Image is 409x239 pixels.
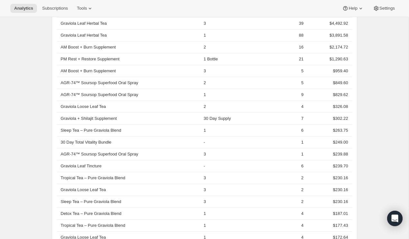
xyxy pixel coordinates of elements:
[305,219,352,231] td: $177.43
[256,160,305,172] td: 6
[57,77,202,89] th: AGR-74™ Soursop Superfood Oral Spray
[57,29,202,41] th: Graviola Leaf Herbal Tea
[305,65,352,77] td: $959.40
[256,89,305,101] td: 9
[256,196,305,208] td: 2
[305,29,352,41] td: $3,891.58
[256,208,305,219] td: 4
[38,4,72,13] button: Subscriptions
[256,29,305,41] td: 88
[77,6,87,11] span: Tools
[202,53,256,65] td: 1 Bottle
[202,148,256,160] td: 3
[305,196,352,208] td: $230.16
[305,208,352,219] td: $187.01
[256,148,305,160] td: 1
[305,89,352,101] td: $829.62
[57,41,202,53] th: AM Boost + Burn Supplement
[256,101,305,112] td: 4
[57,208,202,219] th: Detox Tea – Pure Graviola Blend
[256,17,305,29] td: 39
[57,172,202,184] th: Tropical Tea – Pure Graviola Blend
[256,65,305,77] td: 5
[14,6,33,11] span: Analytics
[202,17,256,29] td: 3
[305,172,352,184] td: $230.16
[57,17,202,29] th: Graviola Leaf Herbal Tea
[369,4,399,13] button: Settings
[57,136,202,148] th: 30 Day Total Vitality Bundle
[387,211,403,226] div: Open Intercom Messenger
[256,172,305,184] td: 2
[202,208,256,219] td: 1
[305,53,352,65] td: $1,290.63
[73,4,97,13] button: Tools
[202,219,256,231] td: 1
[57,124,202,136] th: Sleep Tea – Pure Graviola Blend
[202,160,256,172] td: -
[305,160,352,172] td: $239.70
[202,112,256,124] td: 30 Day Supply
[42,6,68,11] span: Subscriptions
[338,4,368,13] button: Help
[305,77,352,89] td: $849.60
[57,101,202,112] th: Graviola Loose Leaf Tea
[202,136,256,148] td: -
[305,184,352,196] td: $230.16
[305,101,352,112] td: $326.08
[305,124,352,136] td: $263.75
[57,219,202,231] th: Tropical Tea – Pure Graviola Blend
[10,4,37,13] button: Analytics
[202,29,256,41] td: 1
[202,101,256,112] td: 2
[305,148,352,160] td: $239.88
[256,41,305,53] td: 16
[202,77,256,89] td: 2
[57,89,202,101] th: AGR-74™ Soursop Superfood Oral Spray
[305,17,352,29] td: $4,492.92
[202,172,256,184] td: 3
[305,136,352,148] td: $249.00
[202,41,256,53] td: 2
[202,65,256,77] td: 3
[57,160,202,172] th: Graviola Leaf Tincture
[202,196,256,208] td: 3
[256,53,305,65] td: 21
[256,124,305,136] td: 6
[202,184,256,196] td: 3
[305,41,352,53] td: $2,174.72
[379,6,395,11] span: Settings
[57,184,202,196] th: Graviola Loose Leaf Tea
[349,6,357,11] span: Help
[256,112,305,124] td: 7
[57,53,202,65] th: PM Rest + Restore Supplement
[256,77,305,89] td: 5
[256,184,305,196] td: 2
[57,148,202,160] th: AGR-74™ Soursop Superfood Oral Spray
[256,136,305,148] td: 1
[57,112,202,124] th: Graviola + Shilajit Supplement
[256,219,305,231] td: 4
[57,65,202,77] th: AM Boost + Burn Supplement
[305,112,352,124] td: $302.22
[202,124,256,136] td: 1
[57,196,202,208] th: Sleep Tea – Pure Graviola Blend
[202,89,256,101] td: 1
